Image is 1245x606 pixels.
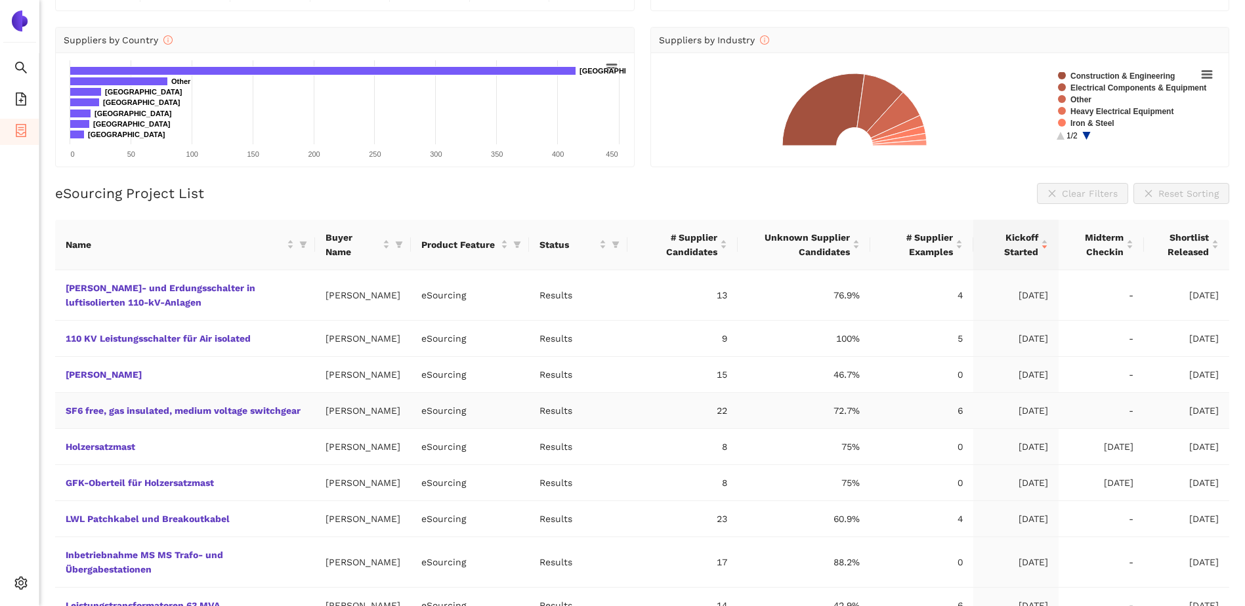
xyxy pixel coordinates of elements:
span: Kickoff Started [984,230,1038,259]
span: filter [511,235,524,254]
button: closeClear Filters [1037,183,1128,204]
td: [DATE] [1144,393,1229,429]
span: info-circle [163,35,173,45]
td: [DATE] [973,357,1059,393]
td: [DATE] [973,429,1059,465]
td: 4 [870,501,973,537]
td: 5 [870,321,973,357]
td: 6 [870,393,973,429]
td: 22 [627,393,738,429]
td: eSourcing [411,321,529,357]
td: [PERSON_NAME] [315,270,411,321]
td: 100% [738,321,870,357]
text: 50 [127,150,135,158]
span: Shortlist Released [1154,230,1209,259]
span: # Supplier Examples [881,230,953,259]
td: eSourcing [411,537,529,588]
text: 0 [70,150,74,158]
span: Status [539,237,597,252]
span: Midterm Checkin [1069,230,1124,259]
span: Buyer Name [326,230,381,259]
th: this column's title is # Supplier Examples,this column is sortable [870,220,973,270]
text: 200 [308,150,320,158]
td: [DATE] [1144,357,1229,393]
span: filter [392,228,406,262]
text: [GEOGRAPHIC_DATA] [95,110,172,117]
td: [DATE] [973,393,1059,429]
td: - [1059,537,1144,588]
td: [PERSON_NAME] [315,465,411,501]
td: [PERSON_NAME] [315,321,411,357]
text: [GEOGRAPHIC_DATA] [105,88,182,96]
td: 8 [627,465,738,501]
th: this column's title is Unknown Supplier Candidates,this column is sortable [738,220,870,270]
span: filter [395,241,403,249]
td: Results [529,393,627,429]
span: filter [297,235,310,254]
td: 13 [627,270,738,321]
td: 88.2% [738,537,870,588]
td: [PERSON_NAME] [315,393,411,429]
td: Results [529,465,627,501]
td: Results [529,321,627,357]
img: Logo [9,10,30,31]
td: 46.7% [738,357,870,393]
td: 17 [627,537,738,588]
td: Results [529,429,627,465]
td: [DATE] [1144,465,1229,501]
th: this column's title is Status,this column is sortable [529,220,627,270]
td: Results [529,537,627,588]
td: [DATE] [1059,465,1144,501]
text: 450 [606,150,618,158]
td: Results [529,501,627,537]
text: 1/2 [1066,131,1078,140]
text: Electrical Components & Equipment [1070,83,1206,92]
text: 300 [430,150,442,158]
td: Results [529,357,627,393]
span: Suppliers by Country [64,35,173,45]
text: 250 [369,150,381,158]
td: [DATE] [973,321,1059,357]
td: [DATE] [973,501,1059,537]
td: [DATE] [973,537,1059,588]
span: Name [66,237,284,252]
th: this column's title is Name,this column is sortable [55,220,315,270]
td: 75% [738,429,870,465]
td: [DATE] [1144,537,1229,588]
td: 60.9% [738,501,870,537]
text: [GEOGRAPHIC_DATA] [103,98,180,106]
td: 0 [870,357,973,393]
span: Product Feature [421,237,498,252]
th: this column's title is Midterm Checkin,this column is sortable [1059,220,1144,270]
span: search [14,56,28,83]
td: eSourcing [411,501,529,537]
td: 4 [870,270,973,321]
text: 100 [186,150,198,158]
td: 9 [627,321,738,357]
span: setting [14,572,28,598]
span: Unknown Supplier Candidates [748,230,850,259]
td: 0 [870,537,973,588]
text: [GEOGRAPHIC_DATA] [88,131,165,138]
span: filter [513,241,521,249]
td: 23 [627,501,738,537]
td: 75% [738,465,870,501]
td: [DATE] [1144,270,1229,321]
td: [DATE] [973,270,1059,321]
td: 15 [627,357,738,393]
text: Other [171,77,191,85]
td: 72.7% [738,393,870,429]
text: [GEOGRAPHIC_DATA] [93,120,171,128]
td: 0 [870,465,973,501]
td: 0 [870,429,973,465]
span: filter [609,235,622,254]
text: 400 [552,150,564,158]
td: [PERSON_NAME] [315,357,411,393]
span: filter [612,241,620,249]
td: eSourcing [411,357,529,393]
td: [PERSON_NAME] [315,429,411,465]
td: eSourcing [411,429,529,465]
td: [DATE] [1144,429,1229,465]
span: info-circle [760,35,769,45]
text: 150 [247,150,259,158]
